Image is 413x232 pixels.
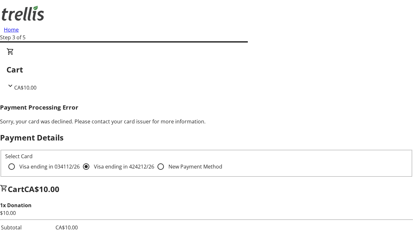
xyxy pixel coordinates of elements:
span: Cart [8,184,24,194]
span: 12/26 [141,163,154,170]
span: Visa ending in 0341 [19,163,80,170]
span: CA$10.00 [24,184,59,194]
div: Select Card [5,152,408,160]
span: CA$10.00 [14,84,36,91]
h2: Cart [6,64,407,75]
td: CA$10.00 [23,223,78,232]
td: Subtotal [1,223,22,232]
span: Visa ending in 4242 [94,163,154,170]
div: CartCA$10.00 [6,48,407,92]
span: 12/26 [66,163,80,170]
label: New Payment Method [167,163,222,170]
